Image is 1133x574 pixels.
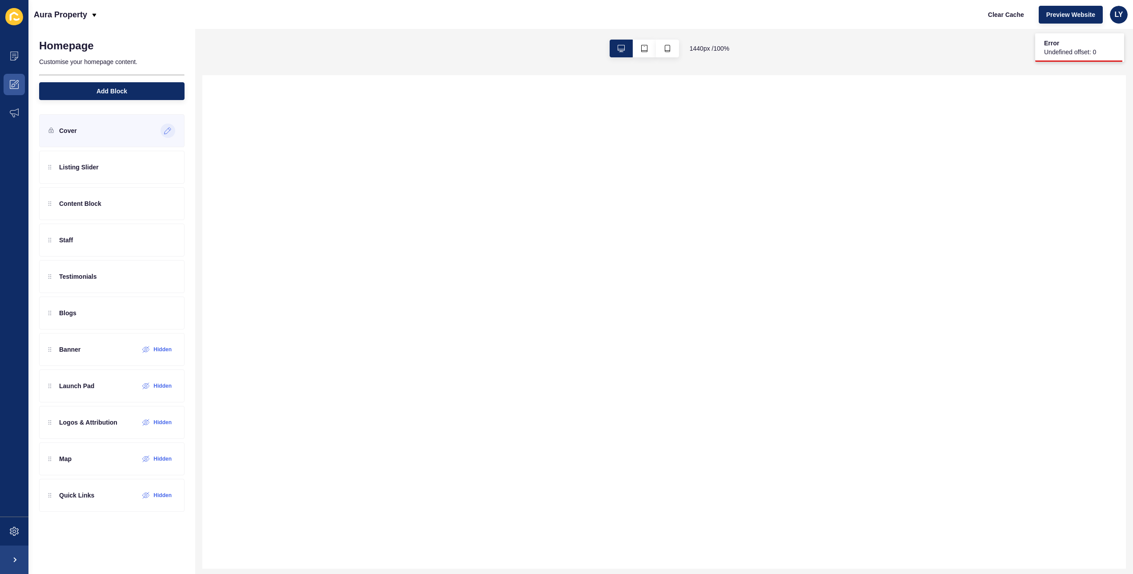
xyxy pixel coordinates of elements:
p: Aura Property [34,4,87,26]
p: Map [59,454,72,463]
span: Preview Website [1046,10,1095,19]
span: 1440 px / 100 % [690,44,730,53]
h1: Homepage [39,40,94,52]
button: Add Block [39,82,185,100]
p: Staff [59,236,73,245]
label: Hidden [153,346,172,353]
span: Clear Cache [988,10,1024,19]
label: Hidden [153,455,172,462]
p: Banner [59,345,80,354]
label: Hidden [153,382,172,389]
span: LY [1115,10,1123,19]
p: Quick Links [59,491,94,500]
p: Content Block [59,199,101,208]
p: Logos & Attribution [59,418,117,427]
span: Error [1044,39,1096,48]
button: Preview Website [1039,6,1103,24]
p: Cover [59,126,77,135]
span: Add Block [96,87,127,96]
p: Listing Slider [59,163,99,172]
p: Customise your homepage content. [39,52,185,72]
p: Blogs [59,309,76,317]
p: Launch Pad [59,381,94,390]
p: Testimonials [59,272,97,281]
label: Hidden [153,492,172,499]
label: Hidden [153,419,172,426]
span: Undefined offset: 0 [1044,48,1096,56]
button: Clear Cache [980,6,1032,24]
